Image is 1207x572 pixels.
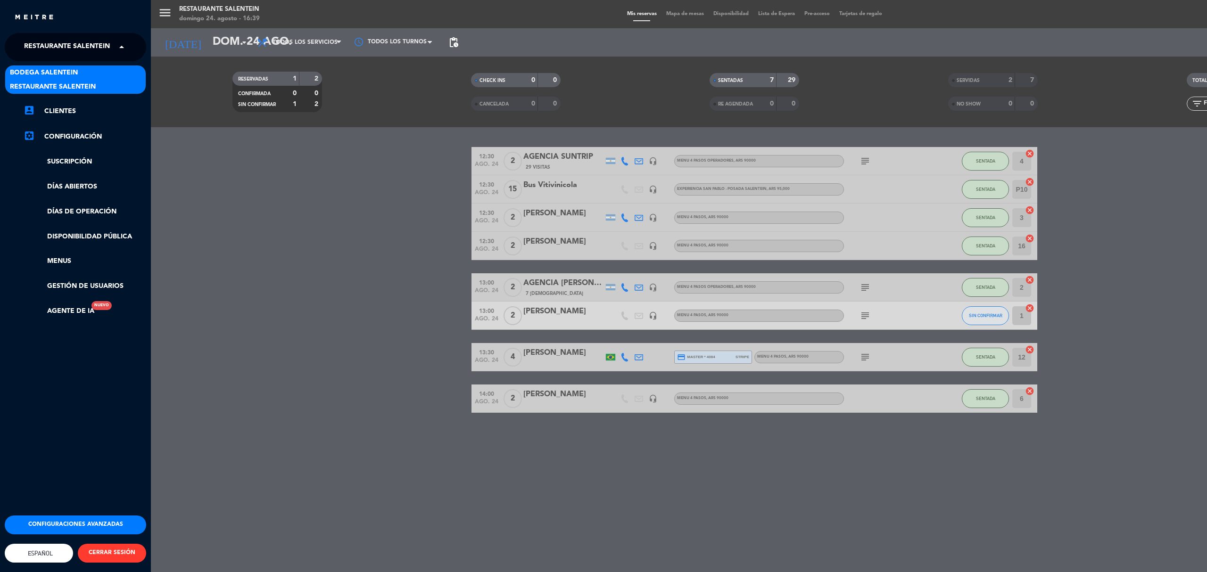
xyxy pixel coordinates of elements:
[24,37,110,57] span: Restaurante Salentein
[25,550,53,557] span: Español
[10,82,96,92] span: Restaurante Salentein
[24,181,146,192] a: Días abiertos
[24,306,94,317] a: Agente de IANuevo
[10,67,78,78] span: Bodega Salentein
[14,14,54,21] img: MEITRE
[5,515,146,534] button: Configuraciones avanzadas
[24,105,35,116] i: account_box
[24,256,146,267] a: Menus
[78,544,146,563] button: CERRAR SESIÓN
[24,130,35,141] i: settings_applications
[24,231,146,242] a: Disponibilidad pública
[24,281,146,292] a: Gestión de usuarios
[24,131,146,142] a: Configuración
[24,106,146,117] a: account_boxClientes
[91,301,112,310] div: Nuevo
[448,37,459,48] span: pending_actions
[24,206,146,217] a: Días de Operación
[24,156,146,167] a: Suscripción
